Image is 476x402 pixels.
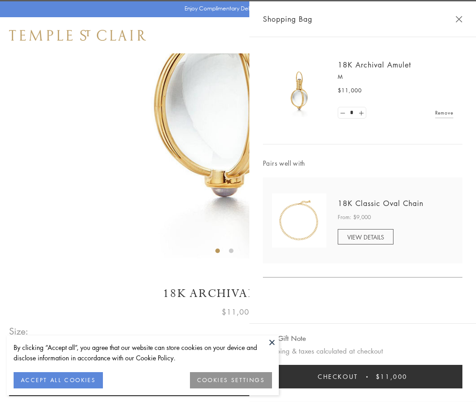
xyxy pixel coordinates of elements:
[190,372,272,388] button: COOKIES SETTINGS
[338,86,362,95] span: $11,000
[272,193,326,248] img: N88865-OV18
[376,372,408,382] span: $11,000
[263,365,462,388] button: Checkout $11,000
[9,30,146,41] img: Temple St. Clair
[263,345,462,357] p: Shipping & taxes calculated at checkout
[435,108,453,118] a: Remove
[9,286,467,301] h1: 18K Archival Amulet
[14,342,272,363] div: By clicking “Accept all”, you agree that our website can store cookies on your device and disclos...
[338,213,371,222] span: From: $9,000
[338,198,423,208] a: 18K Classic Oval Chain
[222,306,254,318] span: $11,000
[263,333,306,344] button: Add Gift Note
[14,372,103,388] button: ACCEPT ALL COOKIES
[338,72,453,81] p: M
[338,60,411,70] a: 18K Archival Amulet
[338,107,347,119] a: Set quantity to 0
[9,324,29,339] span: Size:
[272,63,326,118] img: 18K Archival Amulet
[456,16,462,23] button: Close Shopping Bag
[318,372,358,382] span: Checkout
[356,107,365,119] a: Set quantity to 2
[263,158,462,168] span: Pairs well with
[338,229,393,244] a: VIEW DETAILS
[263,13,312,25] span: Shopping Bag
[347,233,384,241] span: VIEW DETAILS
[185,4,287,13] p: Enjoy Complimentary Delivery & Returns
